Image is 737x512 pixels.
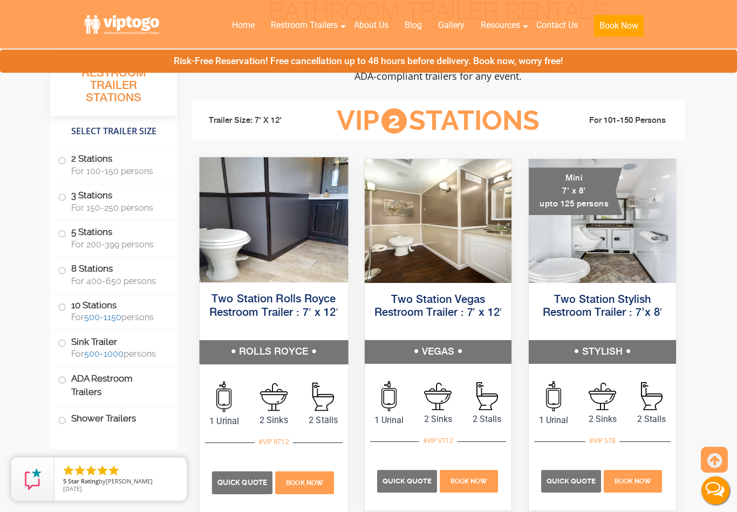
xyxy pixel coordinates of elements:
label: ADA Restroom Trailers [58,367,169,404]
img: an icon of sink [589,383,616,410]
span: 2 Sinks [249,413,298,426]
label: Sink Trailer [58,330,169,364]
img: an icon of sink [424,383,452,410]
span: Quick Quote [547,477,596,485]
span: For 400-650 persons [71,276,164,286]
span: 2 Stalls [462,413,511,426]
h5: STYLISH [529,340,676,364]
li: For 101-150 Persons [556,114,677,127]
img: A mini restroom trailer with two separate stations and separate doors for males and females [529,159,676,283]
li:  [107,464,120,477]
a: Quick Quote [377,475,439,486]
img: an icon of urinal [546,381,561,411]
a: Quick Quote [212,477,274,487]
a: 500-1000 [84,349,124,359]
label: 2 Stations [58,148,169,181]
label: 3 Stations [58,184,169,218]
img: an icon of stall [476,382,498,410]
button: Book Now [594,15,644,37]
a: Blog [397,13,430,37]
img: an icon of stall [312,383,334,411]
span: 2 Stalls [627,413,676,426]
img: Review Rating [22,468,44,490]
span: For 150-250 persons [71,203,164,213]
button: Live Chat [694,469,737,512]
h3: VIP Stations [320,106,556,136]
span: For persons [71,312,164,322]
span: Book Now [451,478,487,485]
div: #VIP S78 [585,434,619,448]
div: #VIP V712 [419,434,457,448]
span: [PERSON_NAME] [106,477,153,485]
li:  [85,464,98,477]
a: Quick Quote [541,475,603,486]
span: For 100-150 persons [71,166,164,176]
label: 10 Stations [58,294,169,328]
a: 500-1150 [84,312,121,322]
h5: ROLLS ROYCE [200,340,348,364]
img: Side view of two station restroom trailer with separate doors for males and females [365,159,512,283]
a: About Us [346,13,397,37]
span: 1 Urinal [529,414,578,427]
a: Home [224,13,263,37]
h4: Select Trailer Size [50,121,177,142]
span: 2 [381,108,407,134]
a: Resources [473,13,528,37]
label: Shower Trailers [58,407,169,431]
label: 5 Stations [58,221,169,254]
a: Book Now [586,13,652,43]
a: Two Station Rolls Royce Restroom Trailer : 7′ x 12′ [209,294,338,318]
span: Quick Quote [217,479,267,487]
span: 2 Stalls [298,413,348,426]
li:  [62,464,75,477]
li: Trailer Size: 7' X 12' [199,105,320,137]
span: Book Now [615,478,651,485]
h3: All Portable Restroom Trailer Stations [50,51,177,116]
a: Two Station Vegas Restroom Trailer : 7′ x 12′ [374,294,502,319]
a: Book Now [274,477,336,487]
a: Restroom Trailers [263,13,346,37]
span: Book Now [286,479,323,487]
a: Book Now [438,475,499,486]
li:  [73,464,86,477]
a: Book Now [603,475,664,486]
span: by [63,478,178,486]
span: 5 [63,477,66,485]
span: For persons [71,349,164,359]
div: Mini 7' x 8' upto 125 persons [529,168,622,215]
h5: VEGAS [365,340,512,364]
img: Side view of two station restroom trailer with separate doors for males and females [200,157,348,282]
span: 1 Urinal [365,414,414,427]
span: Quick Quote [383,477,432,485]
img: an icon of sink [260,383,288,411]
span: For 200-399 persons [71,239,164,250]
span: 1 Urinal [200,414,249,427]
img: an icon of urinal [216,382,231,412]
a: Contact Us [528,13,586,37]
a: Two Station Stylish Restroom Trailer : 7’x 8′ [543,294,662,319]
img: an icon of stall [641,382,663,410]
span: 2 Sinks [414,413,463,426]
img: an icon of urinal [381,381,397,411]
span: 2 Sinks [578,413,627,426]
div: #VIP R712 [255,435,293,449]
span: [DATE] [63,485,82,493]
li:  [96,464,109,477]
span: Star Rating [68,477,99,485]
a: Gallery [430,13,473,37]
label: 8 Stations [58,258,169,291]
